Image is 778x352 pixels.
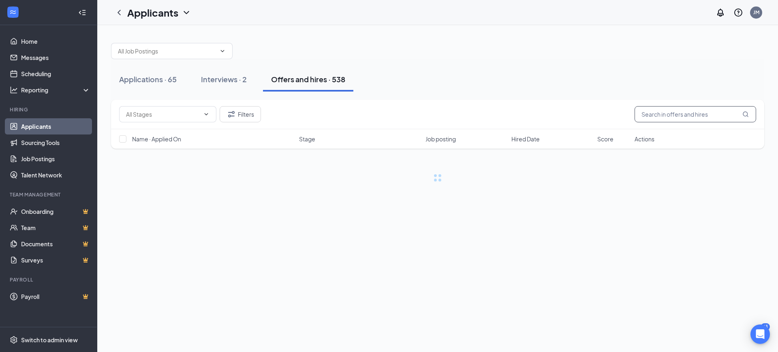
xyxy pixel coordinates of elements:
[21,86,91,94] div: Reporting
[21,288,90,305] a: PayrollCrown
[220,106,261,122] button: Filter Filters
[78,9,86,17] svg: Collapse
[21,236,90,252] a: DocumentsCrown
[21,151,90,167] a: Job Postings
[21,33,90,49] a: Home
[635,135,654,143] span: Actions
[10,106,89,113] div: Hiring
[10,86,18,94] svg: Analysis
[21,203,90,220] a: OnboardingCrown
[299,135,315,143] span: Stage
[733,8,743,17] svg: QuestionInfo
[21,49,90,66] a: Messages
[21,118,90,134] a: Applicants
[227,109,236,119] svg: Filter
[114,8,124,17] svg: ChevronLeft
[119,74,177,84] div: Applications · 65
[9,8,17,16] svg: WorkstreamLogo
[21,66,90,82] a: Scheduling
[21,134,90,151] a: Sourcing Tools
[750,324,770,344] div: Open Intercom Messenger
[635,106,756,122] input: Search in offers and hires
[21,167,90,183] a: Talent Network
[201,74,247,84] div: Interviews · 2
[425,135,456,143] span: Job posting
[511,135,540,143] span: Hired Date
[597,135,613,143] span: Score
[10,276,89,283] div: Payroll
[753,9,759,16] div: JM
[21,336,78,344] div: Switch to admin view
[126,110,200,119] input: All Stages
[203,111,209,117] svg: ChevronDown
[127,6,178,19] h1: Applicants
[118,47,216,55] input: All Job Postings
[219,48,226,54] svg: ChevronDown
[132,135,181,143] span: Name · Applied On
[271,74,345,84] div: Offers and hires · 538
[21,252,90,268] a: SurveysCrown
[716,8,725,17] svg: Notifications
[761,323,770,330] div: 63
[21,220,90,236] a: TeamCrown
[10,191,89,198] div: Team Management
[742,111,749,117] svg: MagnifyingGlass
[10,336,18,344] svg: Settings
[182,8,191,17] svg: ChevronDown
